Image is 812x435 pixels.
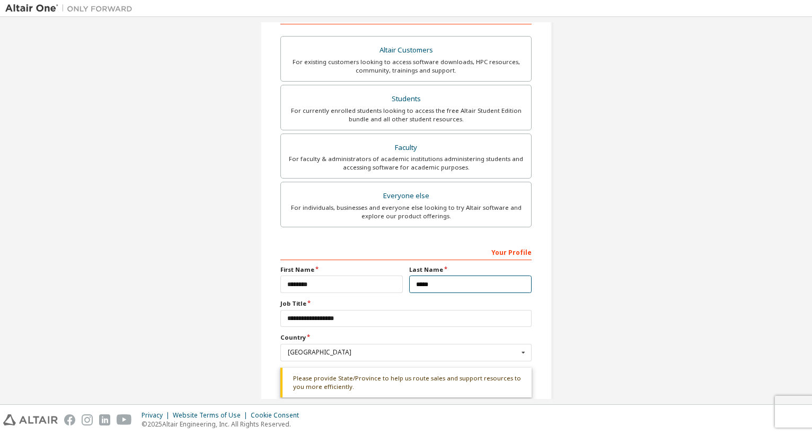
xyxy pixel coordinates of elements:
[287,203,525,220] div: For individuals, businesses and everyone else looking to try Altair software and explore our prod...
[142,420,305,429] p: © 2025 Altair Engineering, Inc. All Rights Reserved.
[64,414,75,425] img: facebook.svg
[117,414,132,425] img: youtube.svg
[287,92,525,106] div: Students
[280,333,532,342] label: Country
[3,414,58,425] img: altair_logo.svg
[82,414,93,425] img: instagram.svg
[409,265,532,274] label: Last Name
[287,140,525,155] div: Faculty
[288,349,518,356] div: [GEOGRAPHIC_DATA]
[99,414,110,425] img: linkedin.svg
[287,43,525,58] div: Altair Customers
[287,58,525,75] div: For existing customers looking to access software downloads, HPC resources, community, trainings ...
[287,189,525,203] div: Everyone else
[5,3,138,14] img: Altair One
[280,299,532,308] label: Job Title
[280,243,532,260] div: Your Profile
[251,411,305,420] div: Cookie Consent
[287,106,525,123] div: For currently enrolled students looking to access the free Altair Student Edition bundle and all ...
[287,155,525,172] div: For faculty & administrators of academic institutions administering students and accessing softwa...
[280,265,403,274] label: First Name
[280,368,532,398] div: Please provide State/Province to help us route sales and support resources to you more efficiently.
[142,411,173,420] div: Privacy
[173,411,251,420] div: Website Terms of Use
